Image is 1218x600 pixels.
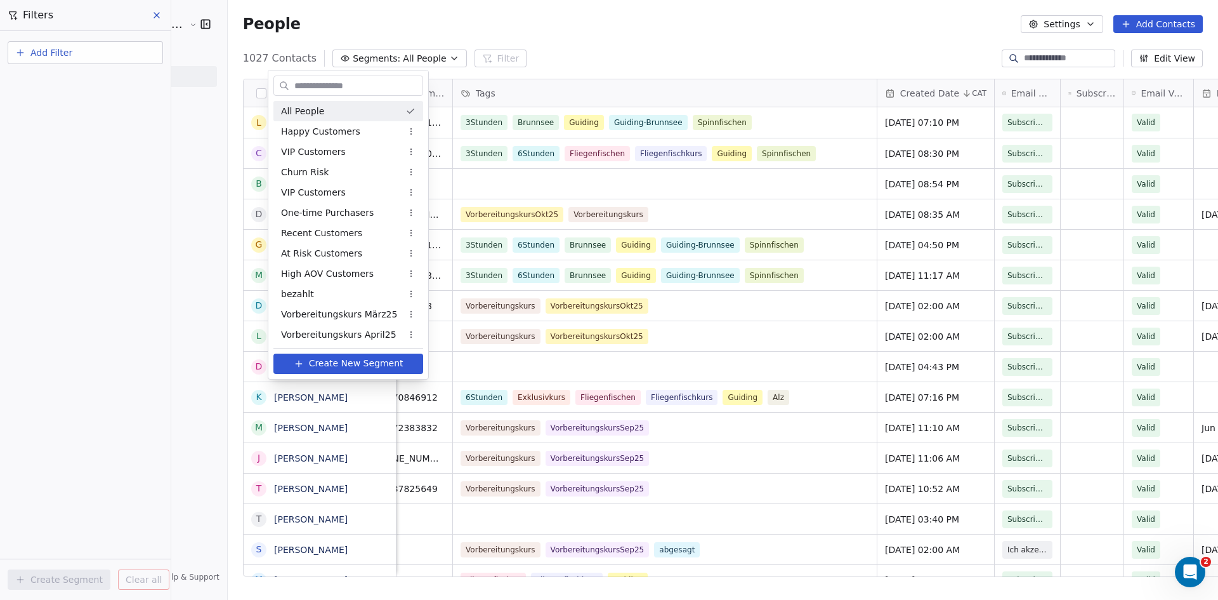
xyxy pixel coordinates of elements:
span: Churn Risk [281,166,329,179]
span: VIP Customers [281,186,346,199]
span: Vorbereitungskurs März25 [281,308,397,321]
span: Create New Segment [309,357,403,370]
span: 2 [1201,557,1211,567]
span: Vorbereitungskurs April25 [281,328,396,342]
span: VIP Customers [281,145,346,159]
iframe: Intercom live chat [1175,557,1205,587]
span: Happy Customers [281,125,360,138]
span: Recent Customers [281,227,362,240]
span: One-time Purchasers [281,206,374,220]
span: bezahlt [281,288,314,301]
span: High AOV Customers [281,267,374,281]
button: Create New Segment [273,354,423,374]
span: At Risk Customers [281,247,362,260]
span: All People [281,105,324,118]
